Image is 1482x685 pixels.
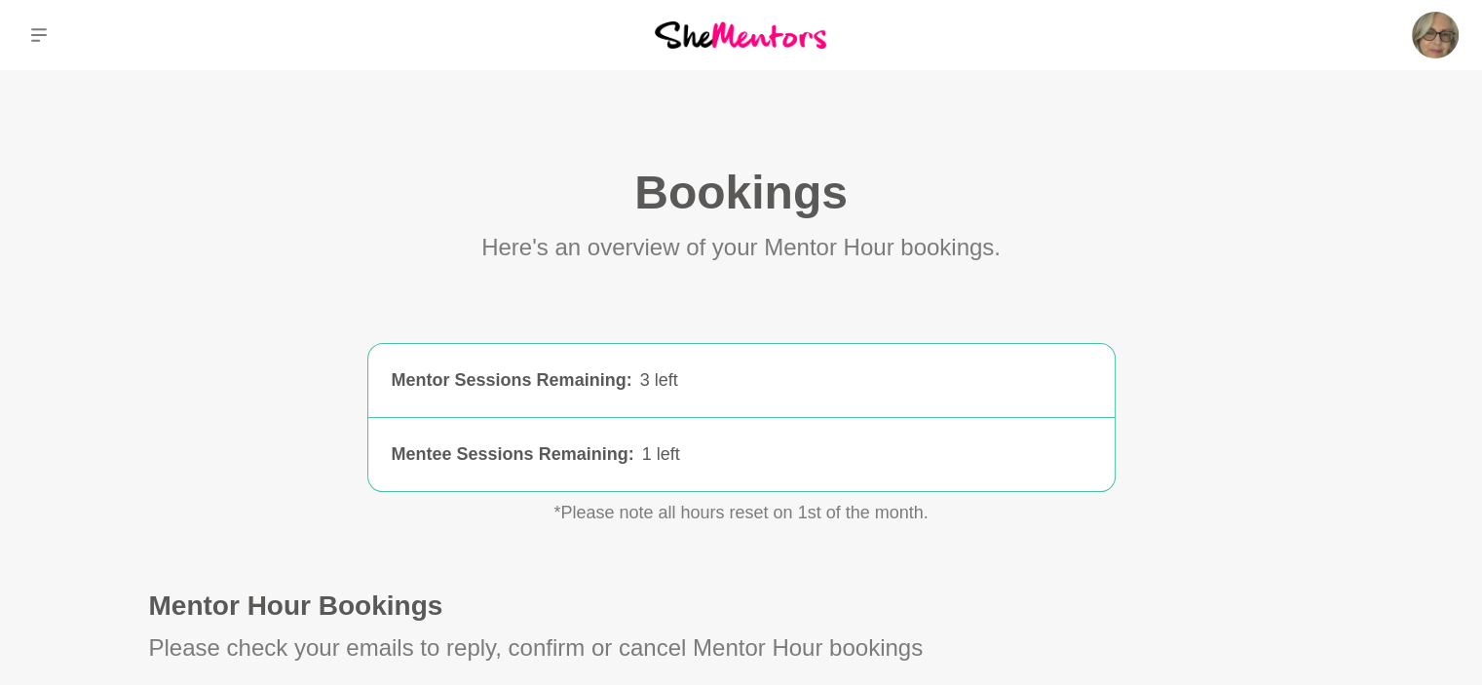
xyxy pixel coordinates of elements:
[634,164,848,222] h1: Bookings
[149,589,443,623] h1: Mentor Hour Bookings
[392,441,634,468] div: Mentee Sessions Remaining :
[655,21,826,48] img: She Mentors Logo
[640,367,1091,394] div: 3 left
[392,367,632,394] div: Mentor Sessions Remaining :
[149,630,924,666] p: Please check your emails to reply, confirm or cancel Mentor Hour bookings
[274,500,1209,526] p: *Please note all hours reset on 1st of the month.
[642,441,1091,468] div: 1 left
[1412,12,1459,58] img: SHARON
[481,230,1001,265] p: Here's an overview of your Mentor Hour bookings.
